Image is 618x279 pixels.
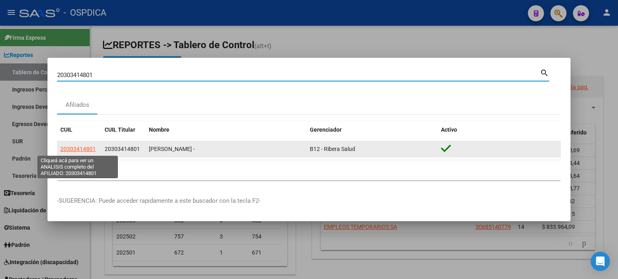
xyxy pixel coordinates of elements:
div: Open Intercom Messenger [591,252,610,271]
span: Activo [441,126,457,133]
div: 1 total [57,160,561,180]
datatable-header-cell: Gerenciador [307,121,438,138]
p: -SUGERENCIA: Puede acceder rapidamente a este buscador con la tecla F2- [57,196,561,206]
span: 20303414801 [60,146,96,152]
datatable-header-cell: Nombre [146,121,307,138]
span: B12 - Ribera Salud [310,146,355,152]
mat-icon: search [540,67,549,77]
datatable-header-cell: CUIL Titular [101,121,146,138]
span: Nombre [149,126,169,133]
div: Afiliados [66,100,89,110]
span: CUIL [60,126,72,133]
span: 20303414801 [105,146,140,152]
datatable-header-cell: CUIL [57,121,101,138]
datatable-header-cell: Activo [438,121,561,138]
span: Gerenciador [310,126,342,133]
div: [PERSON_NAME] - [149,145,303,154]
span: CUIL Titular [105,126,135,133]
